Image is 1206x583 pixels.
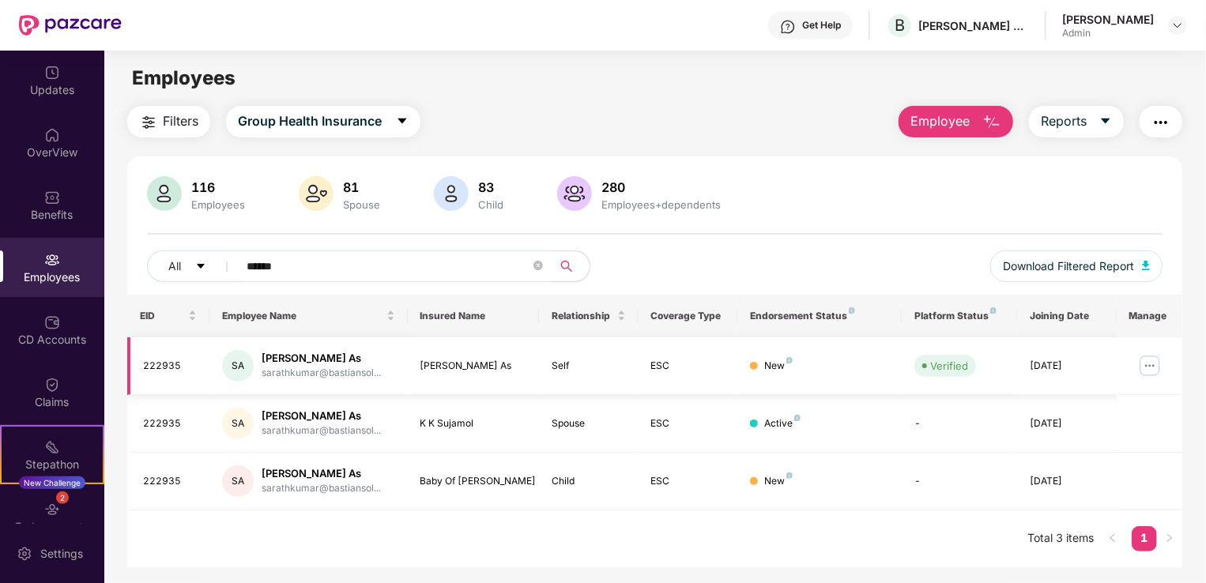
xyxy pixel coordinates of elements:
[1041,111,1087,131] span: Reports
[340,179,383,195] div: 81
[340,198,383,211] div: Spouse
[1003,258,1134,275] span: Download Filtered Report
[140,310,185,322] span: EID
[44,439,60,455] img: svg+xml;base64,PHN2ZyB4bWxucz0iaHR0cDovL3d3dy53My5vcmcvMjAwMC9zdmciIHdpZHRoPSIyMSIgaGVpZ2h0PSIyMC...
[990,250,1163,282] button: Download Filtered Report
[44,190,60,205] img: svg+xml;base64,PHN2ZyBpZD0iQmVuZWZpdHMiIHhtbG5zPSJodHRwOi8vd3d3LnczLm9yZy8yMDAwL3N2ZyIgd2lkdGg9Ij...
[552,359,625,374] div: Self
[420,474,527,489] div: Baby Of [PERSON_NAME]
[910,111,970,131] span: Employee
[17,546,32,562] img: svg+xml;base64,PHN2ZyBpZD0iU2V0dGluZy0yMHgyMCIgeG1sbnM9Imh0dHA6Ly93d3cudzMub3JnLzIwMDAvc3ZnIiB3aW...
[786,357,793,363] img: svg+xml;base64,PHN2ZyB4bWxucz0iaHR0cDovL3d3dy53My5vcmcvMjAwMC9zdmciIHdpZHRoPSI4IiBoZWlnaHQ9IjgiIH...
[902,395,1017,453] td: -
[1151,113,1170,132] img: svg+xml;base64,PHN2ZyB4bWxucz0iaHR0cDovL3d3dy53My5vcmcvMjAwMC9zdmciIHdpZHRoPSIyNCIgaGVpZ2h0PSIyNC...
[434,176,469,211] img: svg+xml;base64,PHN2ZyB4bWxucz0iaHR0cDovL3d3dy53My5vcmcvMjAwMC9zdmciIHhtbG5zOnhsaW5rPSJodHRwOi8vd3...
[651,359,725,374] div: ESC
[44,502,60,517] img: svg+xml;base64,PHN2ZyBpZD0iRW5kb3JzZW1lbnRzIiB4bWxucz0iaHR0cDovL3d3dy53My5vcmcvMjAwMC9zdmciIHdpZH...
[914,310,1004,322] div: Platform Status
[1100,526,1125,551] li: Previous Page
[1062,12,1154,27] div: [PERSON_NAME]
[143,474,197,489] div: 222935
[551,260,582,273] span: search
[238,111,382,131] span: Group Health Insurance
[1030,416,1103,431] div: [DATE]
[226,106,420,137] button: Group Health Insurancecaret-down
[902,453,1017,510] td: -
[2,457,103,472] div: Stepathon
[1165,533,1174,543] span: right
[1100,526,1125,551] button: left
[127,106,210,137] button: Filters
[262,423,381,438] div: sarathkumar@bastiansol...
[1132,526,1157,550] a: 1
[551,250,590,282] button: search
[552,416,625,431] div: Spouse
[147,250,243,282] button: Allcaret-down
[552,474,625,489] div: Child
[262,466,381,481] div: [PERSON_NAME] As
[557,176,592,211] img: svg+xml;base64,PHN2ZyB4bWxucz0iaHR0cDovL3d3dy53My5vcmcvMjAwMC9zdmciIHhtbG5zOnhsaW5rPSJodHRwOi8vd3...
[420,416,527,431] div: K K Sujamol
[222,408,254,439] div: SA
[533,261,543,270] span: close-circle
[918,18,1029,33] div: [PERSON_NAME] SOLUTIONS INDIA PRIVATE LIMITED
[1157,526,1182,551] button: right
[44,127,60,143] img: svg+xml;base64,PHN2ZyBpZD0iSG9tZSIgeG1sbnM9Imh0dHA6Ly93d3cudzMub3JnLzIwMDAvc3ZnIiB3aWR0aD0iMjAiIG...
[598,179,724,195] div: 280
[143,359,197,374] div: 222935
[1142,261,1150,270] img: svg+xml;base64,PHN2ZyB4bWxucz0iaHR0cDovL3d3dy53My5vcmcvMjAwMC9zdmciIHhtbG5zOnhsaW5rPSJodHRwOi8vd3...
[1029,106,1124,137] button: Reportscaret-down
[44,252,60,268] img: svg+xml;base64,PHN2ZyBpZD0iRW1wbG95ZWVzIiB4bWxucz0iaHR0cDovL3d3dy53My5vcmcvMjAwMC9zdmciIHdpZHRoPS...
[552,310,613,322] span: Relationship
[1062,27,1154,39] div: Admin
[222,465,254,497] div: SA
[1137,353,1163,378] img: manageButton
[750,310,890,322] div: Endorsement Status
[44,377,60,393] img: svg+xml;base64,PHN2ZyBpZD0iQ2xhaW0iIHhtbG5zPSJodHRwOi8vd3d3LnczLm9yZy8yMDAwL3N2ZyIgd2lkdGg9IjIwIi...
[475,179,507,195] div: 83
[930,358,968,374] div: Verified
[147,176,182,211] img: svg+xml;base64,PHN2ZyB4bWxucz0iaHR0cDovL3d3dy53My5vcmcvMjAwMC9zdmciIHhtbG5zOnhsaW5rPSJodHRwOi8vd3...
[764,359,793,374] div: New
[899,106,1013,137] button: Employee
[56,491,69,504] div: 2
[222,350,254,382] div: SA
[209,295,407,337] th: Employee Name
[19,15,122,36] img: New Pazcare Logo
[475,198,507,211] div: Child
[982,113,1001,132] img: svg+xml;base64,PHN2ZyB4bWxucz0iaHR0cDovL3d3dy53My5vcmcvMjAwMC9zdmciIHhtbG5zOnhsaW5rPSJodHRwOi8vd3...
[1108,533,1117,543] span: left
[651,416,725,431] div: ESC
[1099,115,1112,129] span: caret-down
[539,295,638,337] th: Relationship
[222,310,383,322] span: Employee Name
[188,198,248,211] div: Employees
[262,366,381,381] div: sarathkumar@bastiansol...
[1157,526,1182,551] li: Next Page
[780,19,796,35] img: svg+xml;base64,PHN2ZyBpZD0iSGVscC0zMngzMiIgeG1sbnM9Imh0dHA6Ly93d3cudzMub3JnLzIwMDAvc3ZnIiB3aWR0aD...
[262,408,381,423] div: [PERSON_NAME] As
[895,16,905,35] span: B
[786,472,793,479] img: svg+xml;base64,PHN2ZyB4bWxucz0iaHR0cDovL3d3dy53My5vcmcvMjAwMC9zdmciIHdpZHRoPSI4IiBoZWlnaHQ9IjgiIH...
[990,307,997,314] img: svg+xml;base64,PHN2ZyB4bWxucz0iaHR0cDovL3d3dy53My5vcmcvMjAwMC9zdmciIHdpZHRoPSI4IiBoZWlnaHQ9IjgiIH...
[143,416,197,431] div: 222935
[639,295,737,337] th: Coverage Type
[132,66,236,89] span: Employees
[36,546,88,562] div: Settings
[163,111,198,131] span: Filters
[44,65,60,81] img: svg+xml;base64,PHN2ZyBpZD0iVXBkYXRlZCIgeG1sbnM9Imh0dHA6Ly93d3cudzMub3JnLzIwMDAvc3ZnIiB3aWR0aD0iMj...
[396,115,409,129] span: caret-down
[598,198,724,211] div: Employees+dependents
[262,481,381,496] div: sarathkumar@bastiansol...
[139,113,158,132] img: svg+xml;base64,PHN2ZyB4bWxucz0iaHR0cDovL3d3dy53My5vcmcvMjAwMC9zdmciIHdpZHRoPSIyNCIgaGVpZ2h0PSIyNC...
[1030,474,1103,489] div: [DATE]
[1171,19,1184,32] img: svg+xml;base64,PHN2ZyBpZD0iRHJvcGRvd24tMzJ4MzIiIHhtbG5zPSJodHRwOi8vd3d3LnczLm9yZy8yMDAwL3N2ZyIgd2...
[299,176,334,211] img: svg+xml;base64,PHN2ZyB4bWxucz0iaHR0cDovL3d3dy53My5vcmcvMjAwMC9zdmciIHhtbG5zOnhsaW5rPSJodHRwOi8vd3...
[764,416,801,431] div: Active
[764,474,793,489] div: New
[1132,526,1157,551] li: 1
[533,259,543,274] span: close-circle
[127,295,209,337] th: EID
[849,307,855,314] img: svg+xml;base64,PHN2ZyB4bWxucz0iaHR0cDovL3d3dy53My5vcmcvMjAwMC9zdmciIHdpZHRoPSI4IiBoZWlnaHQ9IjgiIH...
[195,261,206,273] span: caret-down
